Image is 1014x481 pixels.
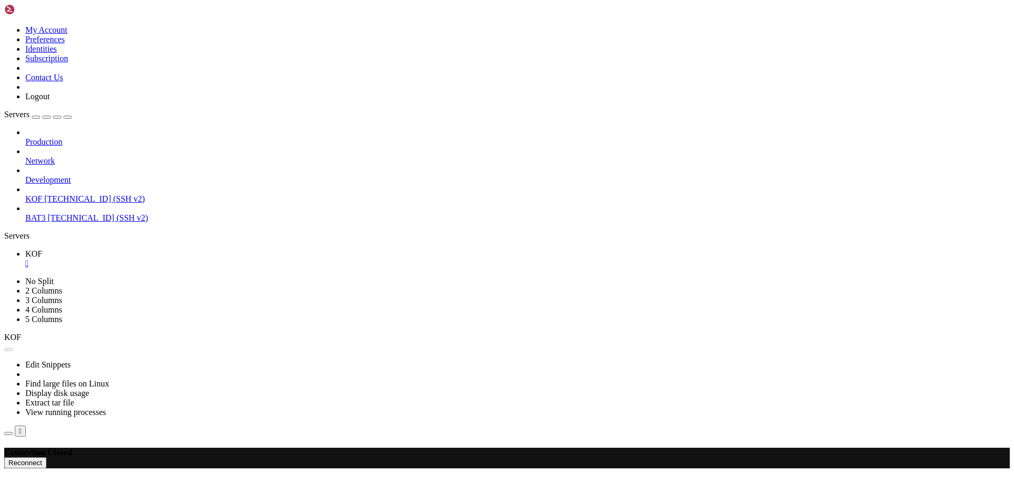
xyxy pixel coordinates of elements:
a: Subscription [25,54,68,63]
a: Production [25,137,1010,147]
a: Find large files on Linux [25,379,109,388]
li: BAT3 [TECHNICAL_ID] (SSH v2) [25,204,1010,223]
span: Servers [4,110,30,119]
a: View running processes [25,408,106,417]
a: KOF [TECHNICAL_ID] (SSH v2) [25,194,1010,204]
span: Development [25,175,71,184]
span: KOF [25,194,42,203]
img: Shellngn [4,4,65,15]
a: 5 Columns [25,315,62,324]
li: Network [25,147,1010,166]
li: Production [25,128,1010,147]
a: BAT3 [TECHNICAL_ID] (SSH v2) [25,213,1010,223]
span: [TECHNICAL_ID] (SSH v2) [44,194,145,203]
a: Extract tar file [25,398,74,407]
span: BAT3 [25,213,45,222]
a: Contact Us [25,73,63,82]
a: Development [25,175,1010,185]
span: Production [25,137,62,146]
a: 2 Columns [25,286,62,295]
a: 3 Columns [25,296,62,305]
li: KOF [TECHNICAL_ID] (SSH v2) [25,185,1010,204]
a: Servers [4,110,72,119]
a: Preferences [25,35,65,44]
a: Edit Snippets [25,360,71,369]
a: No Split [25,277,54,286]
span: KOF [4,333,21,342]
span: KOF [25,249,42,258]
a: Display disk usage [25,389,89,398]
a: 4 Columns [25,305,62,314]
span: [TECHNICAL_ID] (SSH v2) [48,213,148,222]
a:  [25,259,1010,268]
span: Network [25,156,55,165]
a: Identities [25,44,57,53]
button:  [15,426,26,437]
div: Servers [4,231,1010,241]
a: KOF [25,249,1010,268]
a: Network [25,156,1010,166]
a: My Account [25,25,68,34]
li: Development [25,166,1010,185]
div:  [19,427,22,435]
a: Logout [25,92,50,101]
